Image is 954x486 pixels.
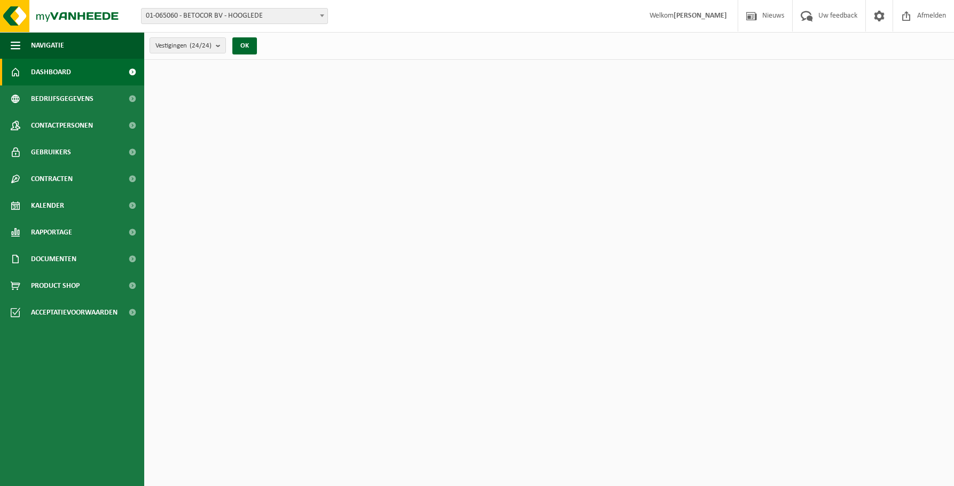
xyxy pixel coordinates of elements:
[141,8,328,24] span: 01-065060 - BETOCOR BV - HOOGLEDE
[31,299,118,326] span: Acceptatievoorwaarden
[31,112,93,139] span: Contactpersonen
[31,32,64,59] span: Navigatie
[31,85,93,112] span: Bedrijfsgegevens
[31,246,76,272] span: Documenten
[150,37,226,53] button: Vestigingen(24/24)
[31,272,80,299] span: Product Shop
[190,42,212,49] count: (24/24)
[142,9,327,23] span: 01-065060 - BETOCOR BV - HOOGLEDE
[232,37,257,54] button: OK
[31,139,71,166] span: Gebruikers
[31,166,73,192] span: Contracten
[674,12,727,20] strong: [PERSON_NAME]
[31,59,71,85] span: Dashboard
[31,219,72,246] span: Rapportage
[31,192,64,219] span: Kalender
[155,38,212,54] span: Vestigingen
